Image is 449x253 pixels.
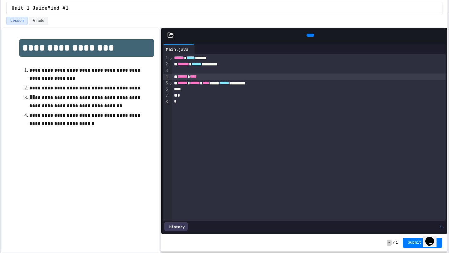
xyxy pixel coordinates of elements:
button: Submit Answer [403,238,442,248]
div: 5 [163,80,169,86]
div: 2 [163,61,169,67]
iframe: chat widget [423,228,443,247]
div: History [164,222,188,231]
div: 7 [163,93,169,99]
span: - [387,240,391,246]
div: 8 [163,99,169,105]
span: / [393,240,395,245]
button: Lesson [6,17,28,25]
div: 4 [163,74,169,80]
span: Fold line [169,80,172,85]
div: Main.java [163,46,191,52]
div: 3 [163,68,169,74]
button: Grade [29,17,48,25]
div: Main.java [163,44,195,54]
span: Fold line [169,55,172,60]
span: 1 [396,240,398,245]
span: Submit Answer [408,240,437,245]
div: 1 [163,55,169,61]
span: Unit 1 JuiceMind #1 [12,5,68,12]
div: 6 [163,86,169,93]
